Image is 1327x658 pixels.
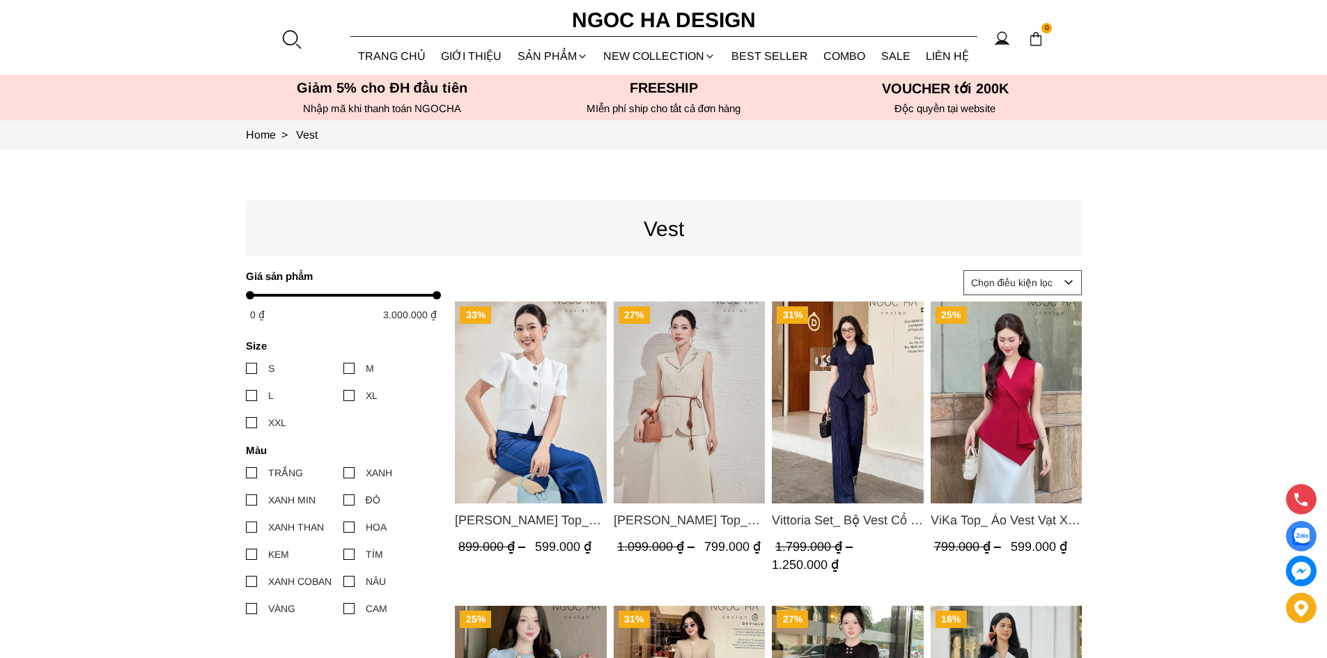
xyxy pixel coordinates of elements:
[930,301,1082,503] img: ViKa Top_ Áo Vest Vạt Xếp Chéo màu Đỏ A1053
[246,340,432,352] h4: Size
[250,309,265,320] span: 0 ₫
[772,301,924,503] a: Product image - Vittoria Set_ Bộ Vest Cổ V Quần Suông Kẻ Sọc BQ013
[772,558,839,572] span: 1.250.000 ₫
[296,129,318,141] a: Link to Vest
[613,510,765,530] a: Link to Audrey Top_ Áo Vest Linen Dáng Suông A1074
[268,388,274,403] div: L
[724,38,816,75] a: BEST SELLER
[455,510,607,530] a: Link to Laura Top_ Áo Vest Cổ Tròn Dáng Suông Lửng A1079
[268,574,332,589] div: XANH COBAN
[366,519,387,535] div: HOA
[930,510,1082,530] a: Link to ViKa Top_ Áo Vest Vạt Xếp Chéo màu Đỏ A1053
[1041,23,1053,34] span: 0
[816,38,874,75] a: Combo
[930,510,1082,530] span: ViKa Top_ Áo Vest Vạt Xếp Chéo màu Đỏ A1053
[268,415,286,430] div: XXL
[559,3,768,37] a: Ngoc Ha Design
[809,102,1082,115] h6: Độc quyền tại website
[809,80,1082,97] h5: VOUCHER tới 200K
[383,309,437,320] span: 3.000.000 ₫
[246,270,432,282] h4: Giá sản phẩm
[246,444,432,456] h4: Màu
[366,361,374,376] div: M
[366,601,387,616] div: CAM
[933,540,1004,554] span: 799.000 ₫
[772,301,924,503] img: Vittoria Set_ Bộ Vest Cổ V Quần Suông Kẻ Sọc BQ013
[1010,540,1066,554] span: 599.000 ₫
[775,540,856,554] span: 1.799.000 ₫
[366,465,392,480] div: XANH
[630,80,698,95] font: Freeship
[276,129,293,141] span: >
[613,510,765,530] span: [PERSON_NAME] Top_ Áo Vest Linen Dáng Suông A1074
[246,212,1082,245] p: Vest
[455,510,607,530] span: [PERSON_NAME] Top_ Áo Vest Cổ Tròn Dáng Suông Lửng A1079
[433,38,510,75] a: GIỚI THIỆU
[268,361,274,376] div: S
[613,301,765,503] img: Audrey Top_ Áo Vest Linen Dáng Suông A1074
[268,547,289,562] div: KEM
[704,540,760,554] span: 799.000 ₫
[303,102,461,114] font: Nhập mã khi thanh toán NGOCHA
[616,540,697,554] span: 1.099.000 ₫
[268,601,295,616] div: VÀNG
[297,80,467,95] font: Giảm 5% cho ĐH đầu tiên
[1286,521,1317,551] a: Display image
[455,301,607,503] img: Laura Top_ Áo Vest Cổ Tròn Dáng Suông Lửng A1079
[366,574,386,589] div: NÂU
[366,547,383,562] div: TÍM
[268,465,303,480] div: TRẮNG
[268,492,316,508] div: XANH MIN
[1286,556,1317,586] a: messenger
[458,540,529,554] span: 899.000 ₫
[350,38,434,75] a: TRANG CHỦ
[596,38,724,75] a: NEW COLLECTION
[366,492,380,508] div: ĐỎ
[918,38,977,75] a: LIÊN HỆ
[268,519,324,535] div: XANH THAN
[1292,528,1310,545] img: Display image
[455,301,607,503] a: Product image - Laura Top_ Áo Vest Cổ Tròn Dáng Suông Lửng A1079
[527,102,800,115] h6: MIễn phí ship cho tất cả đơn hàng
[366,388,378,403] div: XL
[246,129,296,141] a: Link to Home
[772,510,924,530] span: Vittoria Set_ Bộ Vest Cổ V Quần Suông Kẻ Sọc BQ013
[772,510,924,530] a: Link to Vittoria Set_ Bộ Vest Cổ V Quần Suông Kẻ Sọc BQ013
[1028,31,1043,47] img: img-CART-ICON-ksit0nf1
[510,38,596,75] div: SẢN PHẨM
[874,38,919,75] a: SALE
[930,301,1082,503] a: Product image - ViKa Top_ Áo Vest Vạt Xếp Chéo màu Đỏ A1053
[535,540,591,554] span: 599.000 ₫
[613,301,765,503] a: Product image - Audrey Top_ Áo Vest Linen Dáng Suông A1074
